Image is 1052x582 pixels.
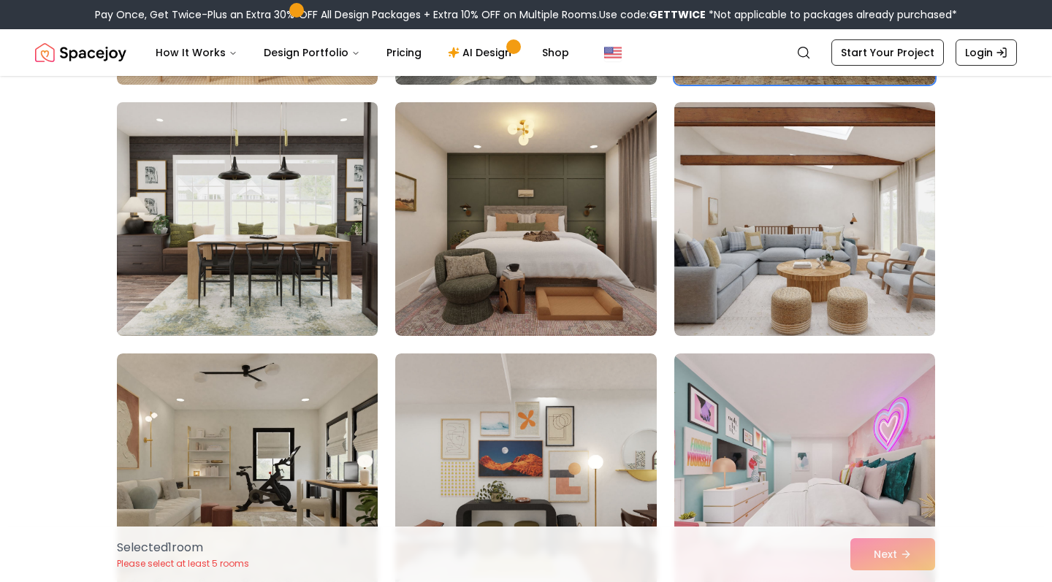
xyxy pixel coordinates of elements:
[706,7,957,22] span: *Not applicable to packages already purchased*
[436,38,527,67] a: AI Design
[117,558,249,570] p: Please select at least 5 rooms
[35,38,126,67] img: Spacejoy Logo
[674,102,935,336] img: Room room-9
[95,7,957,22] div: Pay Once, Get Twice-Plus an Extra 30% OFF All Design Packages + Extra 10% OFF on Multiple Rooms.
[831,39,944,66] a: Start Your Project
[599,7,706,22] span: Use code:
[956,39,1017,66] a: Login
[604,44,622,61] img: United States
[35,29,1017,76] nav: Global
[117,539,249,556] p: Selected 1 room
[144,38,581,67] nav: Main
[375,38,433,67] a: Pricing
[110,96,384,342] img: Room room-7
[252,38,372,67] button: Design Portfolio
[649,7,706,22] b: GETTWICE
[530,38,581,67] a: Shop
[35,38,126,67] a: Spacejoy
[395,102,656,336] img: Room room-8
[144,38,249,67] button: How It Works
